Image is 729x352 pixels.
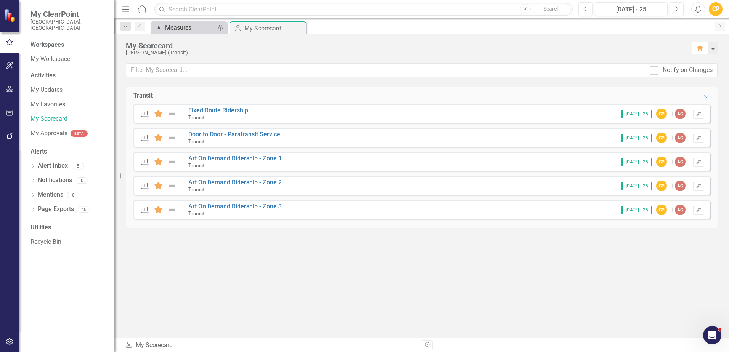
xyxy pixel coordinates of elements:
div: AC [675,133,686,143]
small: Transit [188,138,204,144]
small: Transit [188,114,204,120]
div: [PERSON_NAME] (Transit) [126,50,684,56]
button: [DATE] - 25 [595,2,668,16]
div: Measures [165,23,215,32]
div: Workspaces [31,41,64,50]
a: My Scorecard [31,115,107,123]
a: Door to Door - Paratransit Service [188,131,280,138]
span: Search [543,6,560,12]
button: CP [709,2,723,16]
span: [DATE] - 25 [621,110,652,118]
div: 5 [72,163,84,169]
div: Activities [31,71,107,80]
small: [GEOGRAPHIC_DATA], [GEOGRAPHIC_DATA] [31,19,107,31]
iframe: Intercom live chat [703,326,721,344]
div: 0 [76,177,88,184]
span: [DATE] - 25 [621,206,652,214]
small: Transit [188,162,204,168]
img: Not Defined [167,157,177,166]
div: [DATE] - 25 [597,5,665,14]
a: Page Exports [38,205,74,214]
div: 0 [67,192,79,198]
div: CP [656,181,667,191]
div: Notify on Changes [663,66,713,75]
div: AC [675,181,686,191]
div: BETA [71,130,88,137]
a: Recycle Bin [31,238,107,246]
span: My ClearPoint [31,10,107,19]
a: My Workspace [31,55,107,64]
a: Measures [153,23,215,32]
a: My Updates [31,86,107,94]
a: My Favorites [31,100,107,109]
div: CP [656,133,667,143]
div: CP [656,205,667,215]
img: Not Defined [167,133,177,142]
img: Not Defined [167,109,177,118]
div: 40 [78,206,90,213]
div: Transit [133,91,153,100]
input: Search ClearPoint... [154,3,573,16]
div: AC [675,109,686,119]
div: CP [656,109,667,119]
div: My Scorecard [125,341,416,350]
div: Alerts [31,147,107,156]
span: [DATE] - 25 [621,182,652,190]
a: Fixed Route Ridership [188,107,248,114]
span: [DATE] - 25 [621,134,652,142]
span: [DATE] - 25 [621,158,652,166]
div: Utilities [31,223,107,232]
img: Not Defined [167,181,177,190]
a: Notifications [38,176,72,185]
small: Transit [188,210,204,216]
input: Filter My Scorecard... [126,63,645,77]
a: Mentions [38,190,63,199]
div: AC [675,205,686,215]
a: My Approvals [31,129,67,138]
a: Art On Demand Ridership - Zone 3 [188,203,282,210]
a: Alert Inbox [38,162,68,170]
img: Not Defined [167,205,177,214]
div: CP [656,157,667,167]
div: My Scorecard [244,24,304,33]
div: My Scorecard [126,42,684,50]
img: ClearPoint Strategy [4,8,17,22]
small: Transit [188,186,204,192]
button: Search [533,4,571,14]
a: Art On Demand Ridership - Zone 1 [188,155,282,162]
a: Art On Demand Ridership - Zone 2 [188,179,282,186]
div: AC [675,157,686,167]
